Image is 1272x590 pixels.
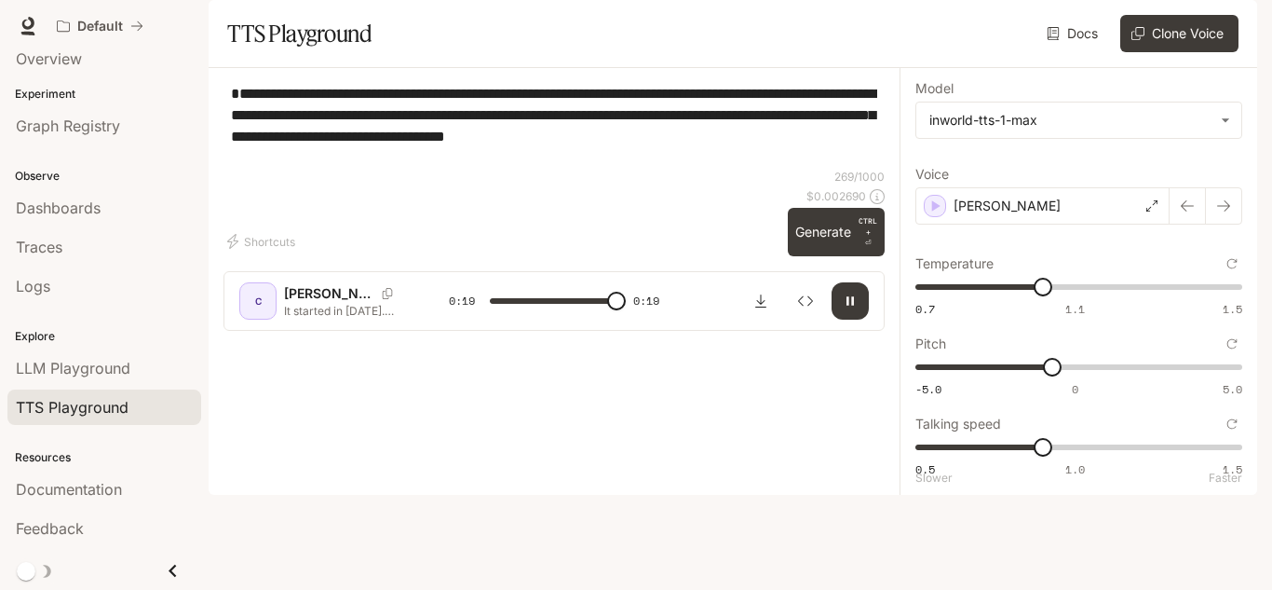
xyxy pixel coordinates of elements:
a: Docs [1043,15,1105,52]
p: [PERSON_NAME] [954,197,1061,215]
button: All workspaces [48,7,152,45]
button: Shortcuts [223,226,303,256]
div: inworld-tts-1-max [916,103,1241,138]
span: 1.0 [1065,461,1085,477]
p: ⏎ [859,215,877,249]
p: Slower [915,473,953,484]
p: [PERSON_NAME] [284,284,374,303]
span: 0.5 [915,461,935,477]
p: CTRL + [859,215,877,238]
button: Reset to default [1222,334,1242,354]
button: Clone Voice [1120,15,1238,52]
span: 0 [1072,381,1078,397]
span: 1.5 [1223,461,1242,477]
button: Copy Voice ID [374,288,400,299]
h1: TTS Playground [227,15,372,52]
span: 0:19 [633,292,659,310]
p: Voice [915,168,949,181]
button: Reset to default [1222,414,1242,434]
button: Download audio [742,282,779,320]
span: 0.7 [915,301,935,317]
div: C [243,286,273,316]
p: 269 / 1000 [834,169,885,185]
p: Faster [1209,473,1242,484]
span: 0:19 [449,292,475,310]
p: It started in [DATE]. Stories began to emerge from both students and teachers, claiming strange o... [284,303,404,319]
p: Model [915,82,954,95]
p: Temperature [915,257,994,270]
span: 1.1 [1065,301,1085,317]
p: Pitch [915,337,946,350]
span: 1.5 [1223,301,1242,317]
p: Talking speed [915,418,1001,431]
button: Reset to default [1222,254,1242,274]
p: $ 0.002690 [806,188,866,204]
p: Default [77,19,123,34]
span: 5.0 [1223,381,1242,397]
button: Inspect [787,282,824,320]
div: inworld-tts-1-max [929,111,1211,130]
span: -5.0 [915,381,941,397]
button: GenerateCTRL +⏎ [788,208,885,256]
